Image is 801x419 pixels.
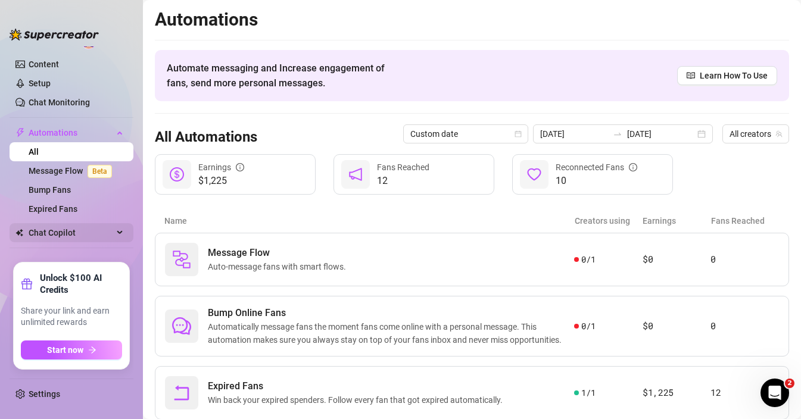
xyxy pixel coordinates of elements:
[29,147,39,157] a: All
[730,125,782,143] span: All creators
[88,165,112,178] span: Beta
[556,174,637,188] span: 10
[172,250,191,269] img: svg%3e
[29,79,51,88] a: Setup
[627,127,695,140] input: End date
[40,272,122,296] strong: Unlock $100 AI Credits
[515,130,522,137] span: calendar
[710,252,779,267] article: 0
[677,66,777,85] a: Learn How To Use
[643,252,711,267] article: $0
[29,389,60,399] a: Settings
[527,167,541,182] span: heart
[629,163,637,171] span: info-circle
[29,123,113,142] span: Automations
[761,379,789,407] iframe: Intercom live chat
[377,162,429,172] span: Fans Reached
[15,128,25,137] span: thunderbolt
[15,229,23,237] img: Chat Copilot
[208,379,507,393] span: Expired Fans
[377,174,429,188] span: 12
[29,223,113,242] span: Chat Copilot
[170,167,184,182] span: dollar
[10,29,99,40] img: logo-BBDzfeDw.svg
[581,320,595,333] span: 0 / 1
[687,71,695,80] span: read
[29,204,77,214] a: Expired Fans
[556,161,637,174] div: Reconnected Fans
[208,246,351,260] span: Message Flow
[29,185,71,195] a: Bump Fans
[775,130,783,137] span: team
[47,345,83,355] span: Start now
[198,174,244,188] span: $1,225
[29,98,90,107] a: Chat Monitoring
[21,340,122,359] button: Start nowarrow-right
[29,166,117,176] a: Message FlowBeta
[155,128,257,147] h3: All Automations
[700,69,768,82] span: Learn How To Use
[613,129,622,139] span: to
[172,383,191,402] span: rollback
[613,129,622,139] span: swap-right
[208,393,507,407] span: Win back your expired spenders. Follow every fan that got expired automatically.
[236,163,244,171] span: info-circle
[21,305,122,329] span: Share your link and earn unlimited rewards
[88,346,96,354] span: arrow-right
[164,214,575,227] article: Name
[208,320,574,346] span: Automatically message fans the moment fans come online with a personal message. This automation m...
[643,214,711,227] article: Earnings
[208,306,574,320] span: Bump Online Fans
[540,127,608,140] input: Start date
[710,319,779,333] article: 0
[155,8,789,31] h2: Automations
[410,125,521,143] span: Custom date
[581,386,595,399] span: 1 / 1
[643,386,711,400] article: $1,225
[711,214,780,227] article: Fans Reached
[785,379,794,388] span: 2
[167,61,396,90] span: Automate messaging and Increase engagement of fans, send more personal messages.
[643,319,711,333] article: $0
[581,253,595,266] span: 0 / 1
[29,60,59,69] a: Content
[208,260,351,273] span: Auto-message fans with smart flows.
[21,278,33,290] span: gift
[575,214,643,227] article: Creators using
[710,386,779,400] article: 12
[172,317,191,336] span: comment
[198,161,244,174] div: Earnings
[348,167,363,182] span: notification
